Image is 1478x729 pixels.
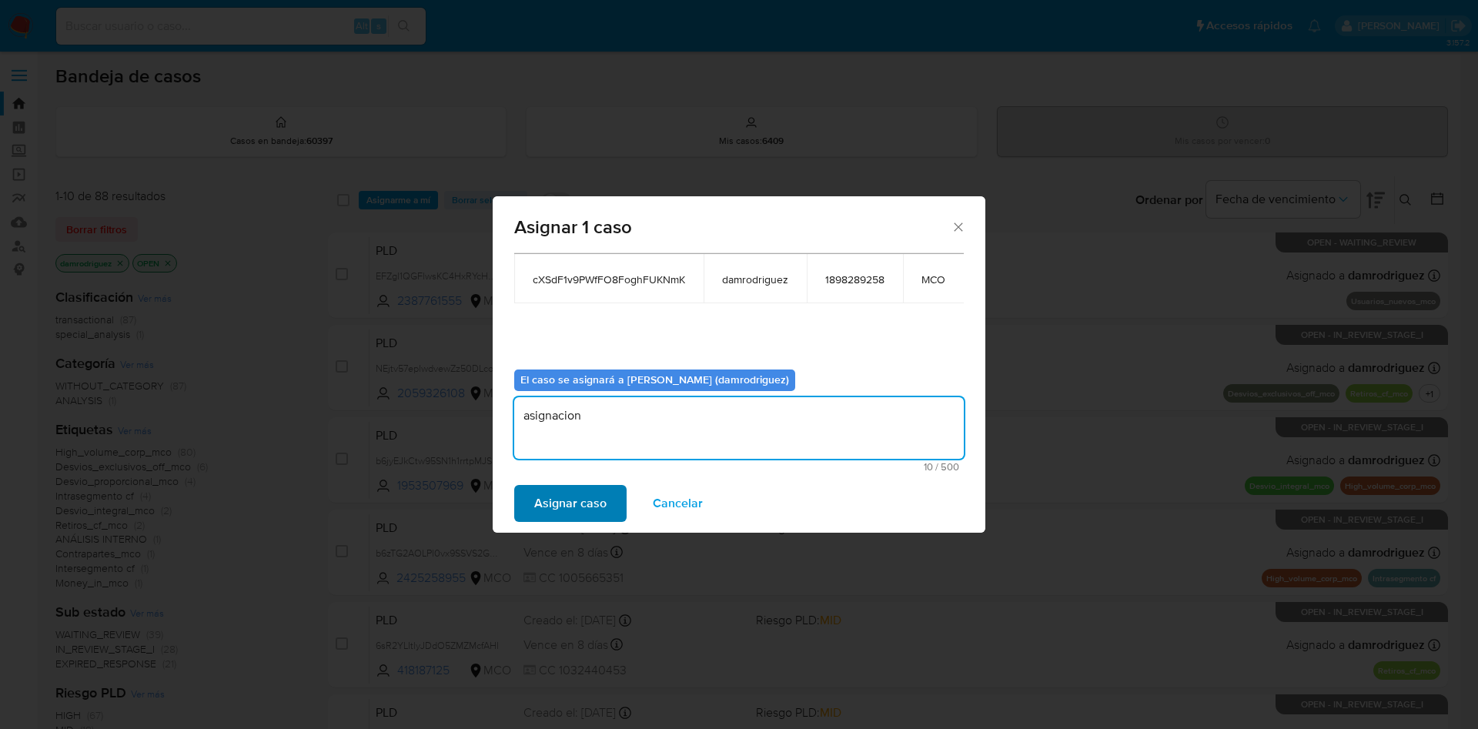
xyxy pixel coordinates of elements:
b: El caso se asignará a [PERSON_NAME] (damrodriguez) [520,372,789,387]
div: assign-modal [493,196,985,533]
span: MCO [921,273,945,286]
button: Cancelar [633,485,723,522]
span: 1898289258 [825,273,884,286]
span: Asignar caso [534,487,607,520]
span: Cancelar [653,487,703,520]
button: Asignar caso [514,485,627,522]
span: Máximo 500 caracteres [519,462,959,472]
button: Cerrar ventana [951,219,965,233]
textarea: asignacion [514,397,964,459]
span: Asignar 1 caso [514,218,951,236]
span: damrodriguez [722,273,788,286]
span: cXSdF1v9PWfFO8FoghFUKNmK [533,273,685,286]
